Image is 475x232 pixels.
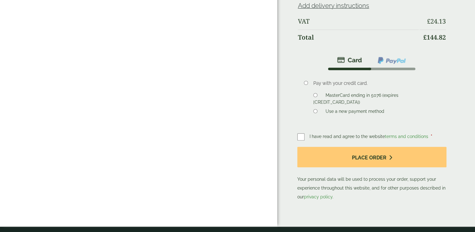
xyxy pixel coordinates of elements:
span: £ [423,33,427,41]
span: I have read and agree to the website [310,134,429,139]
button: Place order [297,147,447,167]
th: Total [298,30,419,45]
abbr: required [431,134,432,139]
a: terms and conditions [385,134,428,139]
p: Pay with your credit card. [313,80,437,87]
img: stripe.png [337,56,362,64]
span: £ [427,17,430,25]
bdi: 24.13 [427,17,446,25]
a: Add delivery instructions [298,2,369,9]
label: Use a new payment method [323,109,387,116]
bdi: 144.82 [423,33,446,41]
img: ppcp-gateway.png [377,56,406,64]
a: privacy policy [304,194,332,199]
p: Your personal data will be used to process your order, support your experience throughout this we... [297,147,447,201]
label: MasterCard ending in 5076 (expires [CREDIT_CARD_DATA]) [313,93,398,107]
th: VAT [298,14,419,29]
